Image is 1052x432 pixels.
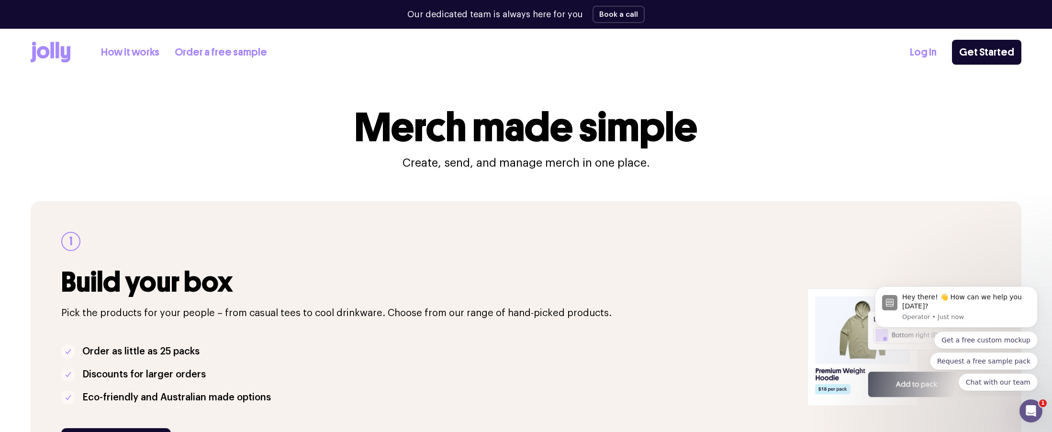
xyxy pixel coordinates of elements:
[355,107,697,148] h1: Merch made simple
[61,306,795,321] p: Pick the products for your people – from casual tees to cool drinkware. Choose from our range of ...
[82,390,271,405] p: Eco-friendly and Australian made options
[910,45,937,60] a: Log In
[403,155,650,171] p: Create, send, and manage merch in one place.
[1039,399,1047,407] span: 1
[175,45,267,60] a: Order a free sample
[952,40,1021,65] a: Get Started
[82,344,200,359] p: Order as little as 25 packs
[101,45,159,60] a: How it works
[82,367,206,382] p: Discounts for larger orders
[407,8,583,21] p: Our dedicated team is always here for you
[61,266,795,298] h3: Build your box
[861,278,1052,397] iframe: Intercom notifications message
[61,232,80,251] div: 1
[1019,399,1042,422] iframe: Intercom live chat
[593,6,645,23] button: Book a call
